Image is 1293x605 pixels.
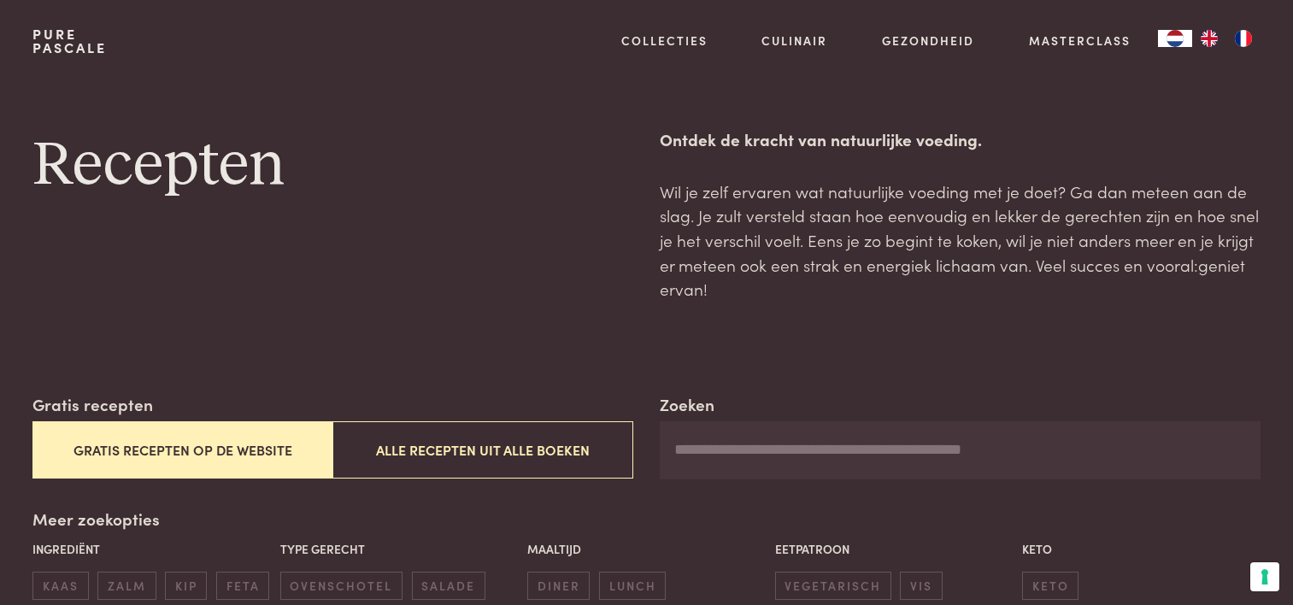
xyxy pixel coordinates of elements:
[900,572,942,600] span: vis
[97,572,156,600] span: zalm
[280,540,519,558] p: Type gerecht
[882,32,974,50] a: Gezondheid
[527,572,590,600] span: diner
[32,421,332,479] button: Gratis recepten op de website
[660,127,982,150] strong: Ontdek de kracht van natuurlijke voeding.
[621,32,708,50] a: Collecties
[32,27,107,55] a: PurePascale
[1022,572,1078,600] span: keto
[280,572,403,600] span: ovenschotel
[1192,30,1226,47] a: EN
[1158,30,1261,47] aside: Language selected: Nederlands
[1192,30,1261,47] ul: Language list
[775,540,1014,558] p: Eetpatroon
[412,572,485,600] span: salade
[216,572,269,600] span: feta
[1250,562,1279,591] button: Uw voorkeuren voor toestemming voor trackingtechnologieën
[32,392,153,417] label: Gratis recepten
[775,572,891,600] span: vegetarisch
[332,421,632,479] button: Alle recepten uit alle boeken
[1029,32,1131,50] a: Masterclass
[599,572,666,600] span: lunch
[660,179,1260,302] p: Wil je zelf ervaren wat natuurlijke voeding met je doet? Ga dan meteen aan de slag. Je zult verst...
[1158,30,1192,47] div: Language
[527,540,766,558] p: Maaltijd
[165,572,207,600] span: kip
[32,572,88,600] span: kaas
[1022,540,1261,558] p: Keto
[32,127,632,204] h1: Recepten
[660,392,714,417] label: Zoeken
[1158,30,1192,47] a: NL
[761,32,827,50] a: Culinair
[32,540,271,558] p: Ingrediënt
[1226,30,1261,47] a: FR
